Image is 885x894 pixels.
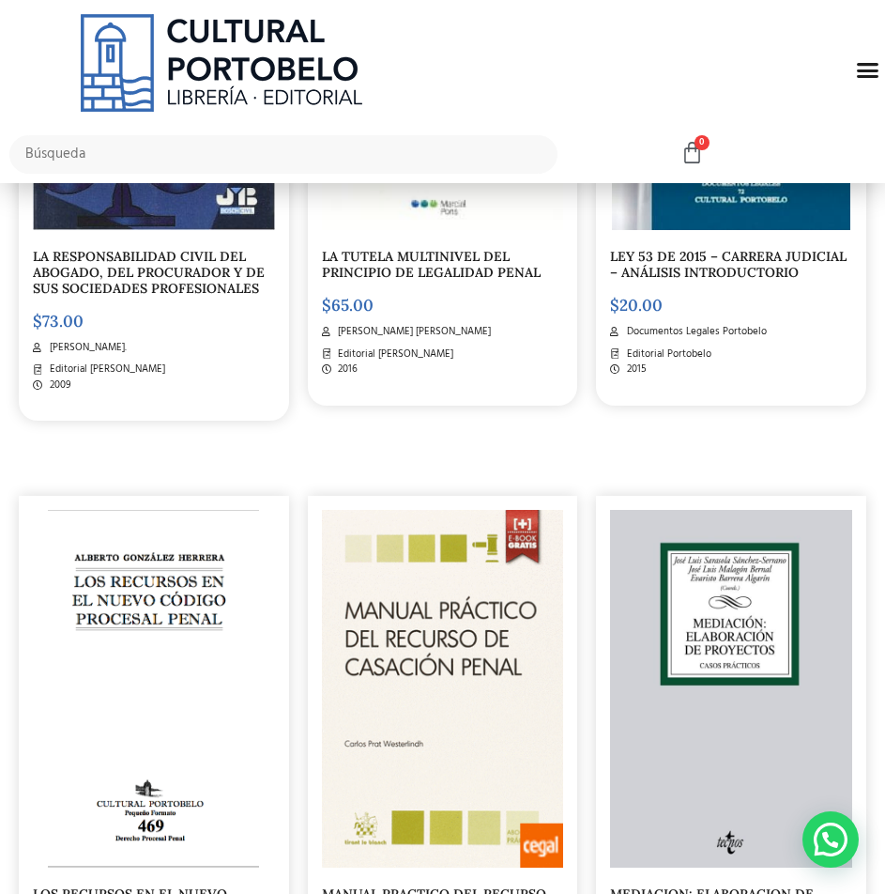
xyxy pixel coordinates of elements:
[622,362,647,378] span: 2015
[33,248,265,297] a: LA RESPONSABILIDAD CIVIL DEL ABOGADO, DEL PROCURADOR Y DE SUS SOCIEDADES PROFESIONALES
[322,295,374,316] bdi: 65.00
[333,347,453,362] span: Editorial [PERSON_NAME]
[33,311,84,331] bdi: 73.00
[802,811,859,868] div: WhatsApp contact
[45,378,71,393] span: 2009
[610,248,847,281] a: LEY 53 DE 2015 – CARRERA JUDICIAL – ANÁLISIS INTRODUCTORIO
[9,135,557,174] input: Búsqueda
[610,295,663,316] bdi: 20.00
[333,362,358,378] span: 2016
[610,295,619,316] span: $
[33,311,42,331] span: $
[622,324,767,340] span: Documentos Legales Portobelo
[333,324,491,340] span: [PERSON_NAME] [PERSON_NAME]
[622,347,711,362] span: Editorial Portobelo
[680,141,704,166] a: 0
[322,510,564,868] img: manual_practico_del_recurso-2.gif
[45,362,165,378] span: Editorial [PERSON_NAME]
[45,340,127,356] span: [PERSON_NAME].
[322,248,541,281] a: LA TUTELA MULTINIVEL DEL PRINCIPIO DE LEGALIDAD PENAL
[322,295,331,316] span: $
[694,135,710,150] span: 0
[48,510,259,868] img: 469-1.png
[610,510,852,868] img: mediacion_elabo-2.jpg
